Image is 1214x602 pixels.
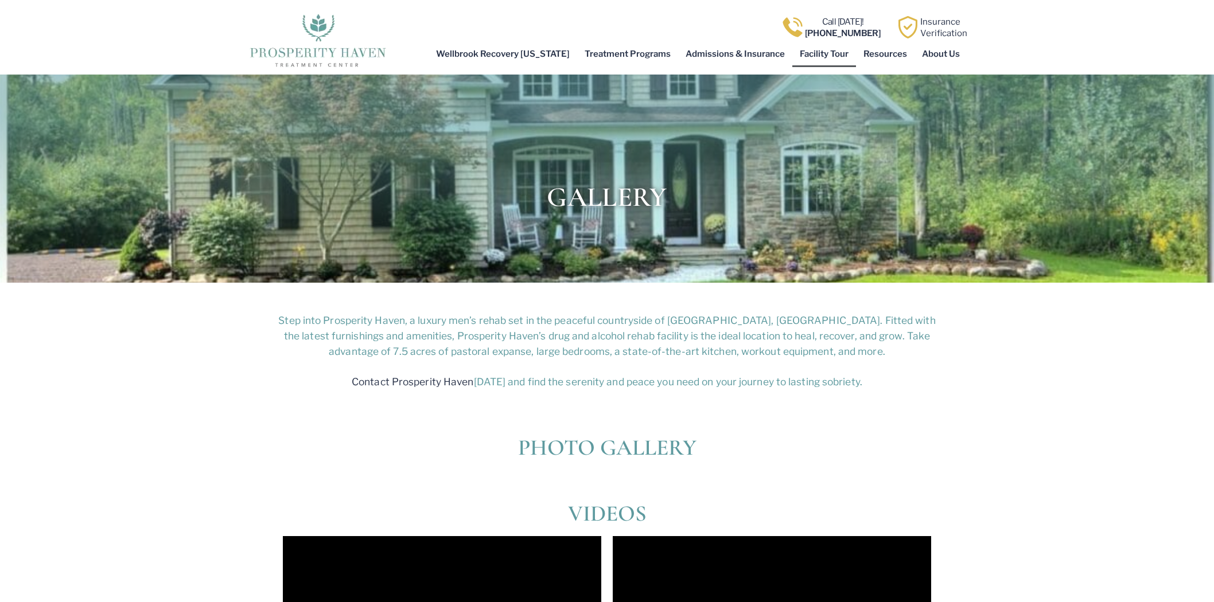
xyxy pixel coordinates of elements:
a: Contact Prosperity Haven [352,376,473,388]
a: Admissions & Insurance [678,41,792,67]
a: Treatment Programs [577,41,678,67]
img: Call one of Prosperity Haven's dedicated counselors today so we can help you overcome addiction [781,16,804,38]
a: Facility Tour [792,41,856,67]
b: [PHONE_NUMBER] [805,28,881,38]
img: Learn how Prosperity Haven, a verified substance abuse center can help you overcome your addiction [897,16,919,38]
h1: Gallery [378,183,836,211]
h2: photo gallery [277,436,937,459]
img: The logo for Prosperity Haven Addiction Recovery Center. [246,11,389,68]
a: InsuranceVerification [920,17,967,38]
span: Step into Prosperity Haven, a luxury men’s rehab set in the peaceful countryside of [GEOGRAPHIC_D... [278,314,935,358]
a: Wellbrook Recovery [US_STATE] [429,41,577,67]
a: Resources [856,41,915,67]
a: About Us [915,41,967,67]
span: [DATE] and find the serenity and peace you need on your journey to lasting sobriety. [474,376,862,388]
a: Call [DATE]![PHONE_NUMBER] [805,17,881,38]
h2: videos [277,502,937,525]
